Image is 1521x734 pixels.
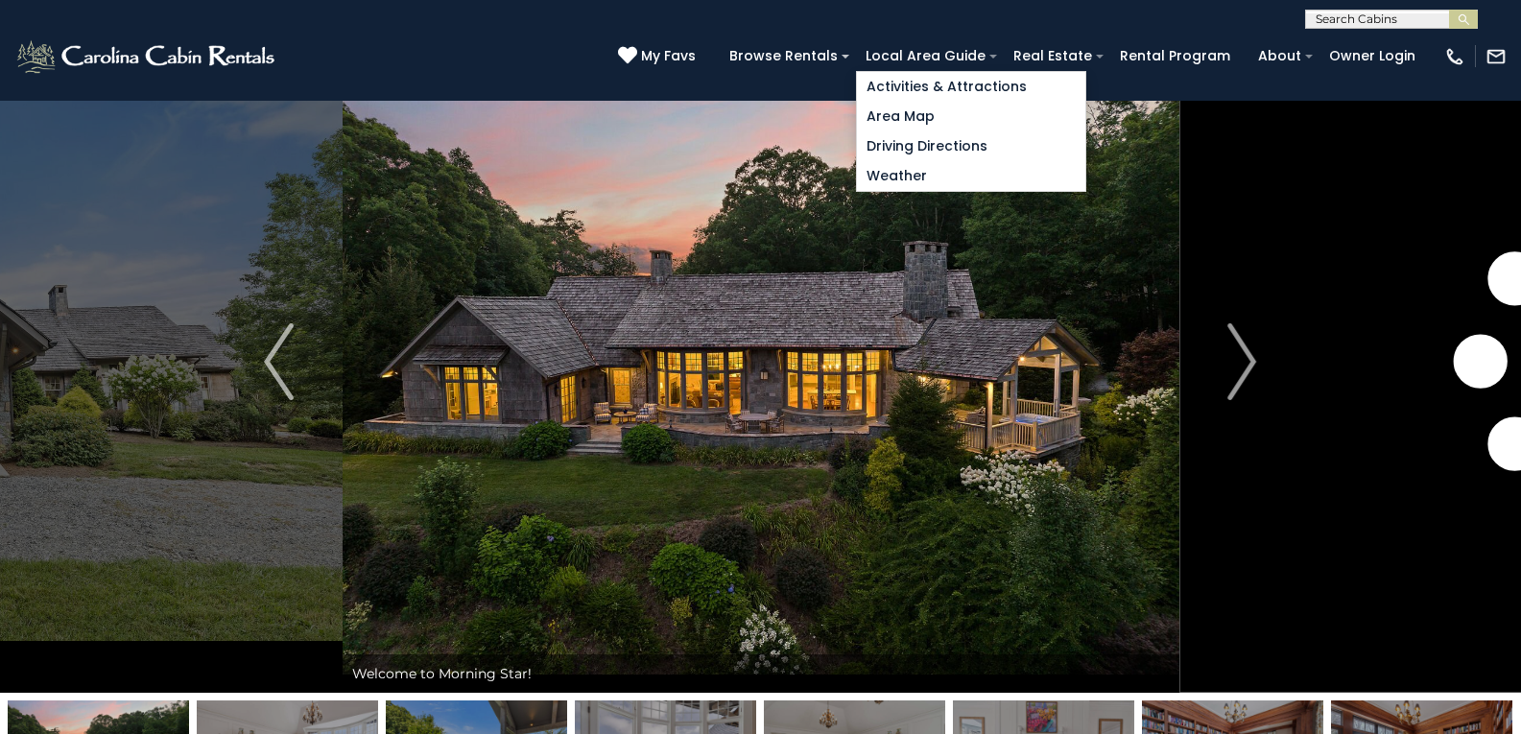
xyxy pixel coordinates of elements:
div: Welcome to Morning Star! [343,654,1179,693]
a: Area Map [857,102,1085,131]
a: About [1248,41,1311,71]
button: Previous [215,31,342,693]
button: Next [1178,31,1305,693]
a: Driving Directions [857,131,1085,161]
a: Local Area Guide [856,41,995,71]
a: Weather [857,161,1085,191]
a: Activities & Attractions [857,72,1085,102]
span: My Favs [641,46,696,66]
img: arrow [1227,323,1256,400]
img: arrow [264,323,293,400]
a: Browse Rentals [720,41,847,71]
a: Real Estate [1004,41,1102,71]
img: White-1-2.png [14,37,280,76]
a: Rental Program [1110,41,1240,71]
a: My Favs [618,46,701,67]
img: mail-regular-white.png [1485,46,1507,67]
img: phone-regular-white.png [1444,46,1465,67]
a: Owner Login [1319,41,1425,71]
